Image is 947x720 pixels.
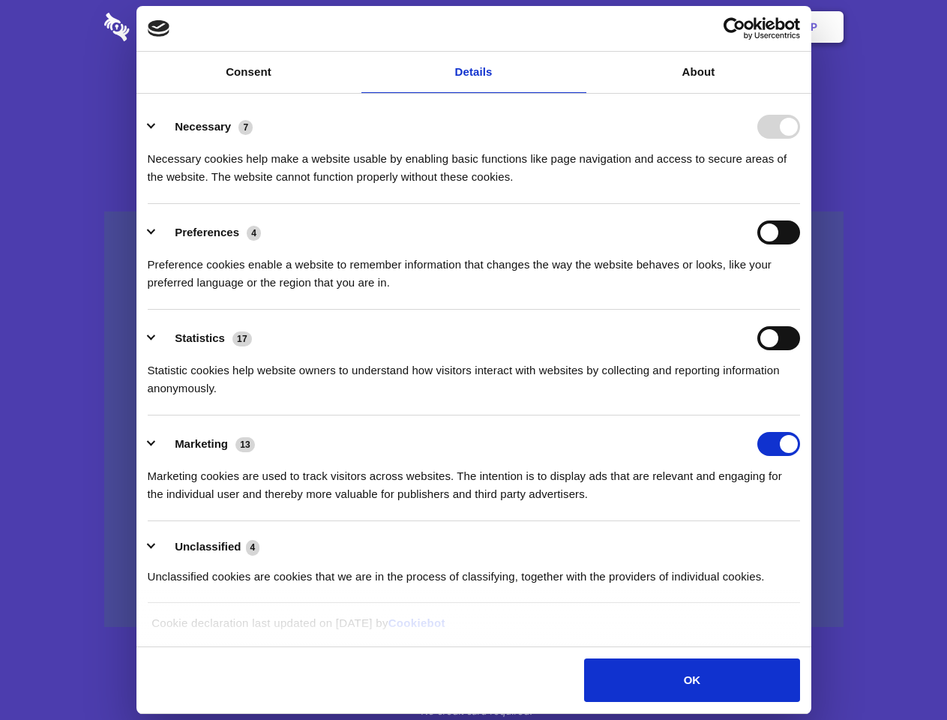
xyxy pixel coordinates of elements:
span: 7 [238,120,253,135]
iframe: Drift Widget Chat Controller [872,645,929,702]
h4: Auto-redaction of sensitive data, encrypted data sharing and self-destructing private chats. Shar... [104,136,844,186]
a: Consent [136,52,361,93]
a: Usercentrics Cookiebot - opens in a new window [669,17,800,40]
div: Necessary cookies help make a website usable by enabling basic functions like page navigation and... [148,139,800,186]
span: 4 [246,540,260,555]
a: Details [361,52,586,93]
label: Preferences [175,226,239,238]
div: Preference cookies enable a website to remember information that changes the way the website beha... [148,244,800,292]
button: Preferences (4) [148,220,271,244]
span: 17 [232,331,252,346]
a: Wistia video thumbnail [104,211,844,628]
img: logo [148,20,170,37]
button: Statistics (17) [148,326,262,350]
img: logo-wordmark-white-trans-d4663122ce5f474addd5e946df7df03e33cb6a1c49d2221995e7729f52c070b2.svg [104,13,232,41]
label: Marketing [175,437,228,450]
a: Pricing [440,4,505,50]
button: Unclassified (4) [148,538,269,556]
button: OK [584,658,799,702]
button: Necessary (7) [148,115,262,139]
a: Cookiebot [388,616,445,629]
a: Contact [608,4,677,50]
span: 4 [247,226,261,241]
label: Necessary [175,120,231,133]
label: Statistics [175,331,225,344]
div: Marketing cookies are used to track visitors across websites. The intention is to display ads tha... [148,456,800,503]
a: About [586,52,811,93]
a: Login [680,4,745,50]
h1: Eliminate Slack Data Loss. [104,67,844,121]
div: Statistic cookies help website owners to understand how visitors interact with websites by collec... [148,350,800,397]
button: Marketing (13) [148,432,265,456]
div: Cookie declaration last updated on [DATE] by [140,614,807,643]
div: Unclassified cookies are cookies that we are in the process of classifying, together with the pro... [148,556,800,586]
span: 13 [235,437,255,452]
